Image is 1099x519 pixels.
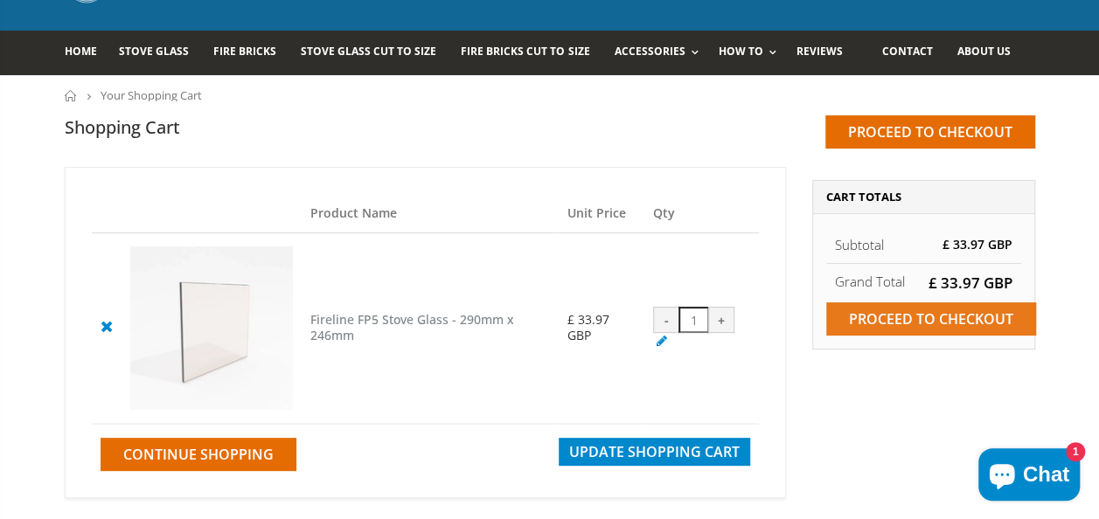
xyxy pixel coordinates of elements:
a: Fire Bricks Cut To Size [461,31,602,75]
a: Stove Glass Cut To Size [301,31,449,75]
input: Proceed to checkout [825,115,1035,149]
span: Reviews [796,44,843,59]
strong: Grand Total [835,273,905,290]
button: Update Shopping Cart [559,438,750,466]
div: - [653,307,679,333]
th: Unit Price [559,194,644,233]
a: Home [65,31,110,75]
input: Proceed to checkout [826,302,1036,336]
a: Stove Glass [119,31,202,75]
a: Continue Shopping [101,438,296,471]
a: How To [719,31,785,75]
span: £ 33.97 GBP [942,236,1012,253]
span: £ 33.97 GBP [567,311,609,343]
span: Subtotal [835,236,884,253]
a: Fire Bricks [213,31,289,75]
inbox-online-store-chat: Shopify online store chat [973,448,1085,505]
span: About us [956,44,1010,59]
img: Fireline FP5 Stove Glass - 290mm x 246mm [130,246,293,409]
h1: Shopping Cart [65,115,180,139]
span: Home [65,44,97,59]
span: Continue Shopping [123,445,274,464]
a: Reviews [796,31,856,75]
span: Your Shopping Cart [101,87,202,103]
span: How To [719,44,763,59]
span: Update Shopping Cart [569,442,740,461]
span: Contact [881,44,932,59]
span: Stove Glass [119,44,189,59]
span: Stove Glass Cut To Size [301,44,436,59]
div: + [708,307,734,333]
a: Fireline FP5 Stove Glass - 290mm x 246mm [310,311,514,344]
th: Product Name [302,194,559,233]
span: £ 33.97 GBP [929,273,1012,293]
th: Qty [644,194,759,233]
span: Fire Bricks [213,44,276,59]
a: Home [65,90,78,101]
a: About us [956,31,1023,75]
span: Accessories [614,44,685,59]
span: Cart Totals [826,189,901,204]
a: Contact [881,31,945,75]
span: Fire Bricks Cut To Size [461,44,589,59]
a: Accessories [614,31,706,75]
